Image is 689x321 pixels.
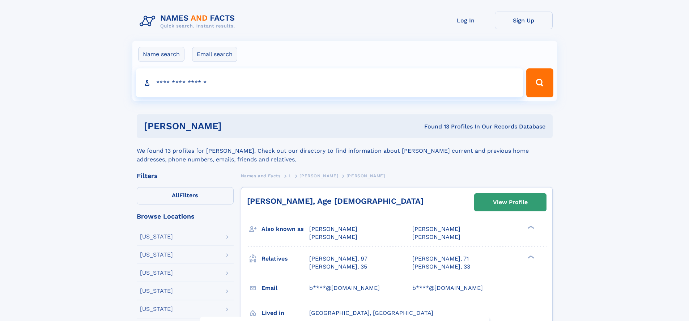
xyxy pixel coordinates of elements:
[412,225,460,232] span: [PERSON_NAME]
[299,171,338,180] a: [PERSON_NAME]
[137,213,234,220] div: Browse Locations
[309,263,367,271] a: [PERSON_NAME], 35
[137,12,241,31] img: Logo Names and Facts
[493,194,528,211] div: View Profile
[346,173,385,178] span: [PERSON_NAME]
[140,234,173,240] div: [US_STATE]
[309,309,433,316] span: [GEOGRAPHIC_DATA], [GEOGRAPHIC_DATA]
[261,282,309,294] h3: Email
[289,171,292,180] a: L
[412,255,469,263] a: [PERSON_NAME], 71
[136,68,523,97] input: search input
[526,68,553,97] button: Search Button
[289,173,292,178] span: L
[140,252,173,258] div: [US_STATE]
[526,254,535,259] div: ❯
[140,270,173,276] div: [US_STATE]
[172,192,179,199] span: All
[412,263,470,271] a: [PERSON_NAME], 33
[247,197,424,206] a: [PERSON_NAME], Age [DEMOGRAPHIC_DATA]
[144,122,323,131] h1: [PERSON_NAME]
[323,123,545,131] div: Found 13 Profiles In Our Records Database
[137,138,553,164] div: We found 13 profiles for [PERSON_NAME]. Check out our directory to find information about [PERSON...
[241,171,281,180] a: Names and Facts
[192,47,237,62] label: Email search
[495,12,553,29] a: Sign Up
[261,223,309,235] h3: Also known as
[412,233,460,240] span: [PERSON_NAME]
[261,307,309,319] h3: Lived in
[437,12,495,29] a: Log In
[309,255,367,263] a: [PERSON_NAME], 97
[526,225,535,230] div: ❯
[140,306,173,312] div: [US_STATE]
[299,173,338,178] span: [PERSON_NAME]
[261,253,309,265] h3: Relatives
[137,173,234,179] div: Filters
[475,194,546,211] a: View Profile
[140,288,173,294] div: [US_STATE]
[138,47,184,62] label: Name search
[309,233,357,240] span: [PERSON_NAME]
[137,187,234,204] label: Filters
[309,225,357,232] span: [PERSON_NAME]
